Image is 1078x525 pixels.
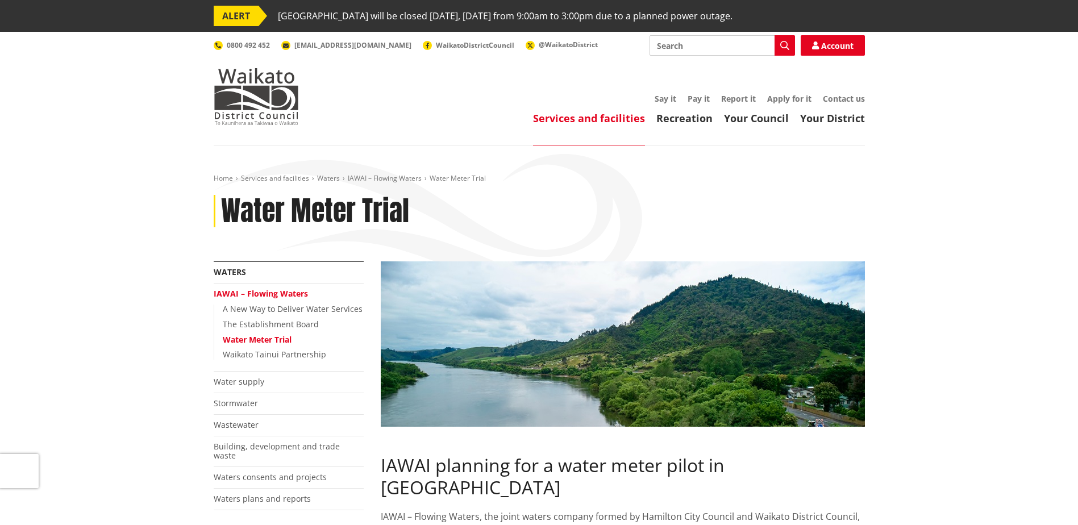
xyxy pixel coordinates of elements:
span: ALERT [214,6,259,26]
a: Apply for it [767,93,811,104]
span: Water Meter Trial [430,173,486,183]
span: 0800 492 452 [227,40,270,50]
a: Account [801,35,865,56]
a: Say it [655,93,676,104]
a: Water supply [214,376,264,387]
a: IAWAI – Flowing Waters [214,288,308,299]
span: [EMAIL_ADDRESS][DOMAIN_NAME] [294,40,411,50]
a: WaikatoDistrictCouncil [423,40,514,50]
a: Recreation [656,111,713,125]
a: Services and facilities [241,173,309,183]
a: A New Way to Deliver Water Services [223,303,363,314]
span: [GEOGRAPHIC_DATA] will be closed [DATE], [DATE] from 9:00am to 3:00pm due to a planned power outage. [278,6,732,26]
a: [EMAIL_ADDRESS][DOMAIN_NAME] [281,40,411,50]
a: Home [214,173,233,183]
a: The Establishment Board [223,319,319,330]
a: IAWAI – Flowing Waters [348,173,422,183]
nav: breadcrumb [214,174,865,184]
a: Waikato Tainui Partnership [223,349,326,360]
h1: Water Meter Trial [221,195,409,228]
a: Waters [214,266,246,277]
a: Waters consents and projects [214,472,327,482]
a: Your District [800,111,865,125]
a: Water Meter Trial [223,334,292,345]
img: Taupiri Ranges 0001 [381,261,865,427]
a: Building, development and trade waste [214,441,340,461]
a: Waters [317,173,340,183]
a: 0800 492 452 [214,40,270,50]
a: Services and facilities [533,111,645,125]
h2: IAWAI planning for a water meter pilot in [GEOGRAPHIC_DATA] [381,455,865,498]
img: Waikato District Council - Te Kaunihera aa Takiwaa o Waikato [214,68,299,125]
a: @WaikatoDistrict [526,40,598,49]
input: Search input [650,35,795,56]
a: Wastewater [214,419,259,430]
a: Your Council [724,111,789,125]
span: WaikatoDistrictCouncil [436,40,514,50]
a: Pay it [688,93,710,104]
a: Waters plans and reports [214,493,311,504]
span: @WaikatoDistrict [539,40,598,49]
a: Stormwater [214,398,258,409]
a: Report it [721,93,756,104]
a: Contact us [823,93,865,104]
